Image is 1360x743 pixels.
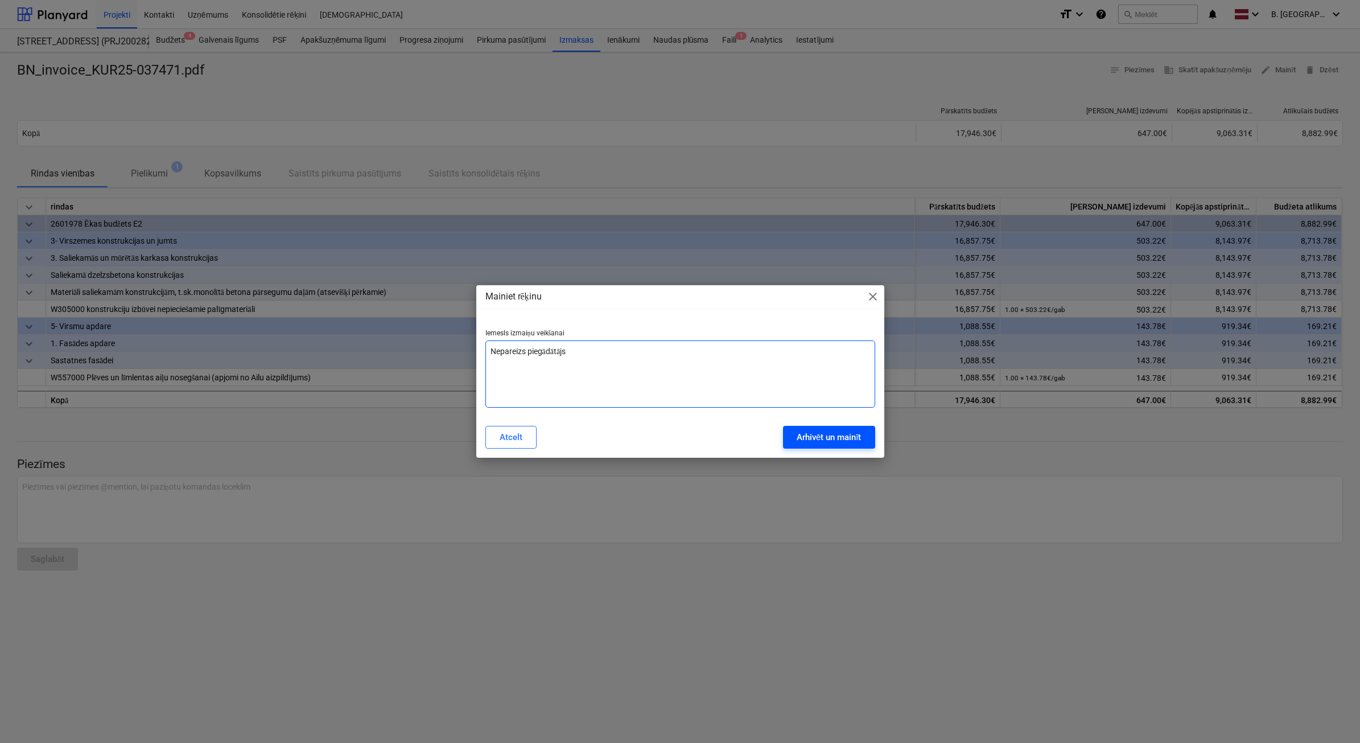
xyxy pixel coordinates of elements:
[783,426,875,449] button: Arhivēt un mainīt
[485,340,875,408] textarea: Nepareizs piegādātājs
[485,290,542,303] p: Mainiet rēķinu
[797,430,862,445] div: Arhivēt un mainīt
[866,290,880,303] span: close
[1303,688,1360,743] iframe: Chat Widget
[485,426,537,449] button: Atcelt
[500,430,522,445] div: Atcelt
[485,329,875,340] p: Iemesls izmaiņu veikšanai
